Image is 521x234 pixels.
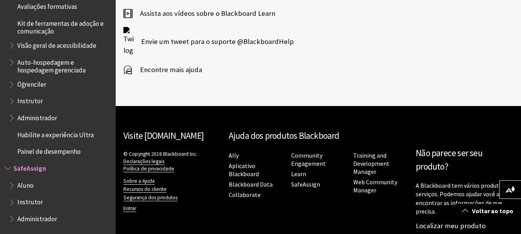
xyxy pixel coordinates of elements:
a: Encontre mais ajuda [123,64,202,76]
a: Web Community Manager [353,178,397,194]
a: Declarações legais [123,158,164,165]
a: Ally [229,152,239,160]
span: Instrutor [17,95,43,105]
a: Aplicativo Blackboard [229,162,259,178]
p: © Copyright 2018 Blackboard Inc. [123,150,221,172]
span: Kit de ferramentas de adoção e comunicação [17,17,110,35]
p: A Blackboard tem vários produtos e serviços. Podemos ajudar você a encontrar as informações de qu... [416,181,513,216]
span: Visão geral de acessibilidade [17,39,96,49]
span: SafeAssign [13,162,46,172]
a: Twitter logo Envie um tweet para o suporte @BlackboardHelp [123,27,294,56]
nav: Book outline for Blackboard SafeAssign [5,162,111,226]
span: Habilite a experiência Ultra [17,128,94,139]
span: Aluno [17,179,34,189]
a: Sobre a Ajuda [123,178,155,185]
span: Administrador [17,111,57,122]
a: Segurança dos produtos [123,194,177,201]
a: Localizar meu produto [416,221,486,230]
h2: Ajuda dos produtos Blackboard [229,129,408,143]
a: Training and Development Manager [353,152,389,176]
a: SafeAssign [291,180,320,189]
span: Auto-hospedagem e hospedagem gerenciada [17,56,110,74]
span: Öğrenciler [17,78,46,88]
a: Collaborate [229,191,261,199]
a: Blackboard Data [229,180,273,189]
a: Recursos do cliente [123,186,167,193]
a: Assista aos vídeos sobre o Blackboard Learn [123,8,275,19]
span: Instrutor [17,196,43,206]
a: Entrar [123,205,136,212]
a: Learn [291,170,306,178]
a: Voltar ao topo [456,204,521,218]
span: Painel de desempenho [17,145,81,156]
h2: Não parece ser seu produto? [416,146,513,173]
a: Community Engagement [291,152,326,168]
span: Assista aos vídeos sobre o Blackboard Learn [132,8,275,19]
a: Visite [DOMAIN_NAME] [123,130,204,141]
span: Encontre mais ajuda [132,64,202,76]
span: Administrador [17,212,57,223]
a: Política de privacidade [123,165,174,172]
span: Envie um tweet para o suporte @BlackboardHelp [133,36,294,47]
img: Twitter logo [123,27,133,56]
